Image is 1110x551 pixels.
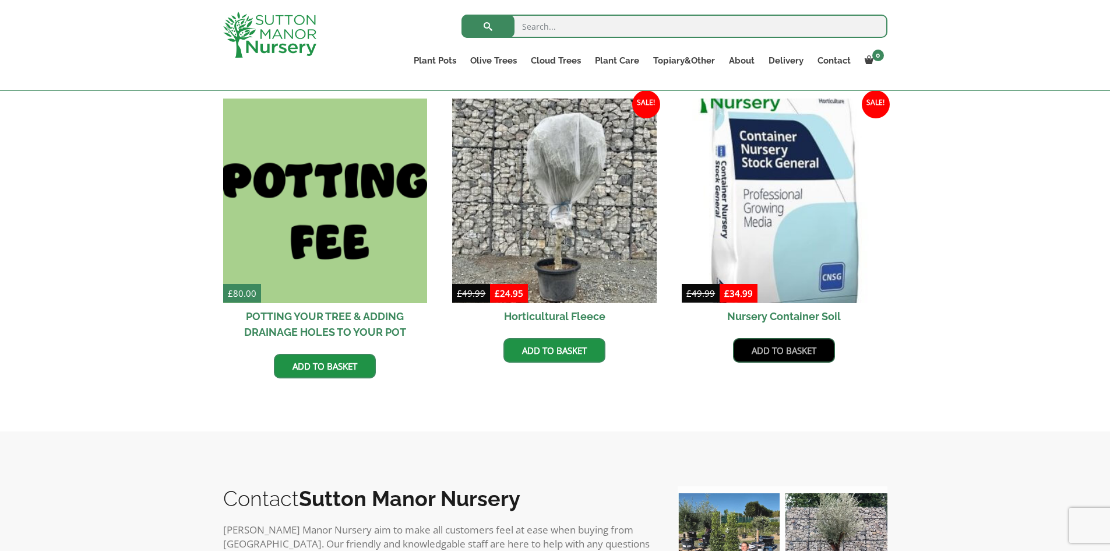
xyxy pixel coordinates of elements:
a: Add to basket: “Nursery Container Soil” [733,338,835,363]
a: Olive Trees [463,52,524,69]
h2: Contact [223,486,654,511]
img: POTTING YOUR TREE & ADDING DRAINAGE HOLES TO YOUR POT [223,99,428,303]
a: £80.00 POTTING YOUR TREE & ADDING DRAINAGE HOLES TO YOUR POT [223,99,428,345]
h2: Horticultural Fleece [452,303,657,329]
span: £ [686,287,692,299]
a: Sale! Nursery Container Soil [682,99,886,329]
span: Sale! [862,90,890,118]
span: £ [495,287,500,299]
img: logo [223,12,316,58]
a: Add to basket: “Horticultural Fleece” [503,338,605,363]
a: Cloud Trees [524,52,588,69]
span: £ [457,287,462,299]
img: Nursery Container Soil [682,99,886,303]
a: Plant Care [588,52,646,69]
a: Topiary&Other [646,52,722,69]
bdi: 80.00 [228,287,256,299]
h2: Nursery Container Soil [682,303,886,329]
img: Horticultural Fleece [452,99,657,303]
bdi: 34.99 [724,287,753,299]
h2: POTTING YOUR TREE & ADDING DRAINAGE HOLES TO YOUR POT [223,303,428,345]
a: Add to basket: “POTTING YOUR TREE & ADDING DRAINAGE HOLES TO YOUR POT” [274,354,376,378]
a: Plant Pots [407,52,463,69]
span: Sale! [632,90,660,118]
span: 0 [872,50,884,61]
a: About [722,52,762,69]
a: Delivery [762,52,811,69]
span: £ [228,287,233,299]
span: £ [724,287,730,299]
b: Sutton Manor Nursery [299,486,520,511]
a: Sale! Horticultural Fleece [452,99,657,329]
bdi: 49.99 [457,287,485,299]
a: Contact [811,52,858,69]
a: 0 [858,52,887,69]
input: Search... [461,15,887,38]
bdi: 24.95 [495,287,523,299]
bdi: 49.99 [686,287,715,299]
